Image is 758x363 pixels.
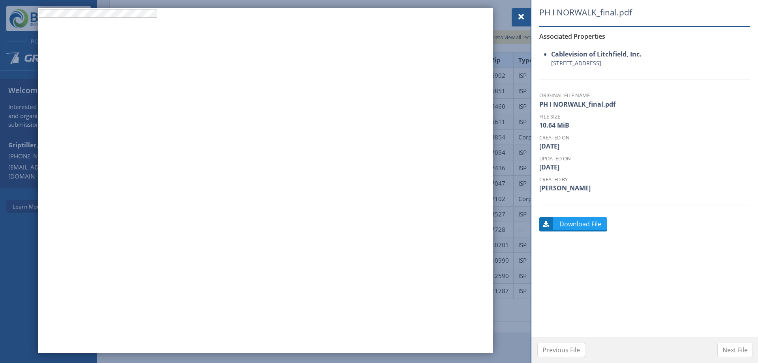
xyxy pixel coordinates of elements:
button: Previous File [537,343,585,357]
span: Next File [722,345,748,355]
span: PH I NORWALK_final.pdf [539,6,713,19]
dt: File Size [539,113,750,120]
dt: Updated On [539,155,750,162]
span: Download File [554,219,607,229]
small: [STREET_ADDRESS] [551,59,750,67]
strong: Cablevision of Litchfield, Inc. [551,50,642,58]
dd: [PERSON_NAME] [539,183,750,193]
dt: Original File Name [539,92,750,99]
span: Previous File [542,345,580,355]
h6: Associated Properties [539,33,750,40]
dd: 10.64 MiB [539,120,750,130]
dt: Created By [539,176,750,183]
dd: [DATE] [539,162,750,172]
dd: PH I NORWALK_final.pdf [539,100,750,109]
button: Download File [539,217,607,231]
dt: Created On [539,134,750,141]
button: Next File [717,343,753,357]
dd: [DATE] [539,141,750,151]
